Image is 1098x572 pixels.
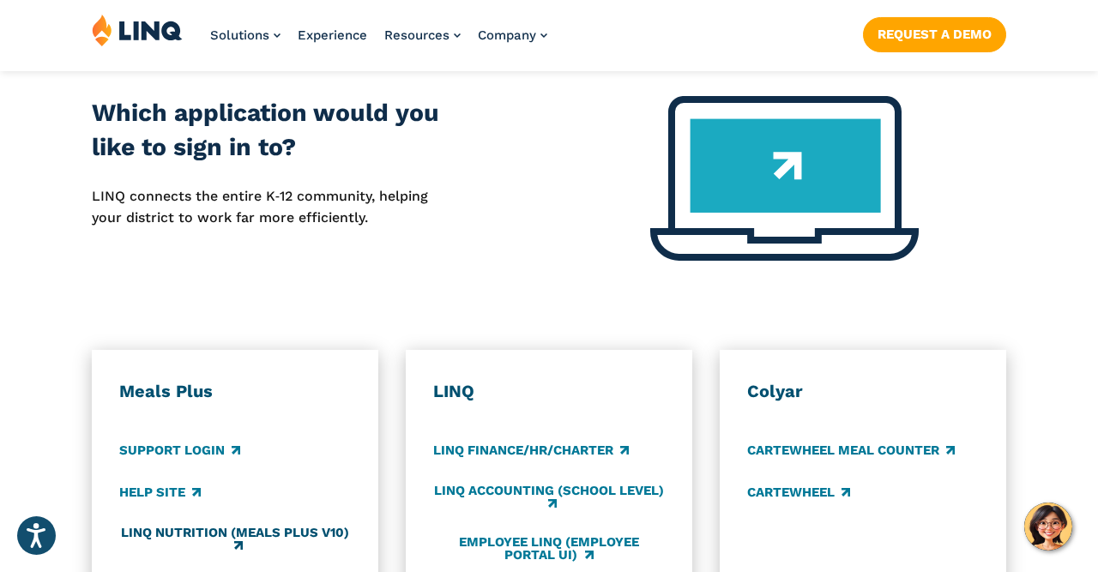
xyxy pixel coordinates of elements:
[433,535,665,563] a: Employee LINQ (Employee Portal UI)
[747,442,955,461] a: CARTEWHEEL Meal Counter
[747,484,850,503] a: CARTEWHEEL
[863,17,1006,51] a: Request a Demo
[119,381,351,403] h3: Meals Plus
[92,14,183,46] img: LINQ | K‑12 Software
[210,27,269,43] span: Solutions
[119,526,351,554] a: LINQ Nutrition (Meals Plus v10)
[210,14,547,70] nav: Primary Navigation
[863,14,1006,51] nav: Button Navigation
[478,27,536,43] span: Company
[119,442,240,461] a: Support Login
[298,27,367,43] a: Experience
[92,96,457,166] h2: Which application would you like to sign in to?
[1024,503,1072,551] button: Hello, have a question? Let’s chat.
[433,381,665,403] h3: LINQ
[384,27,449,43] span: Resources
[747,381,979,403] h3: Colyar
[478,27,547,43] a: Company
[92,186,457,228] p: LINQ connects the entire K‑12 community, helping your district to work far more efficiently.
[433,442,629,461] a: LINQ Finance/HR/Charter
[384,27,461,43] a: Resources
[119,484,201,503] a: Help Site
[210,27,281,43] a: Solutions
[433,483,665,511] a: LINQ Accounting (school level)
